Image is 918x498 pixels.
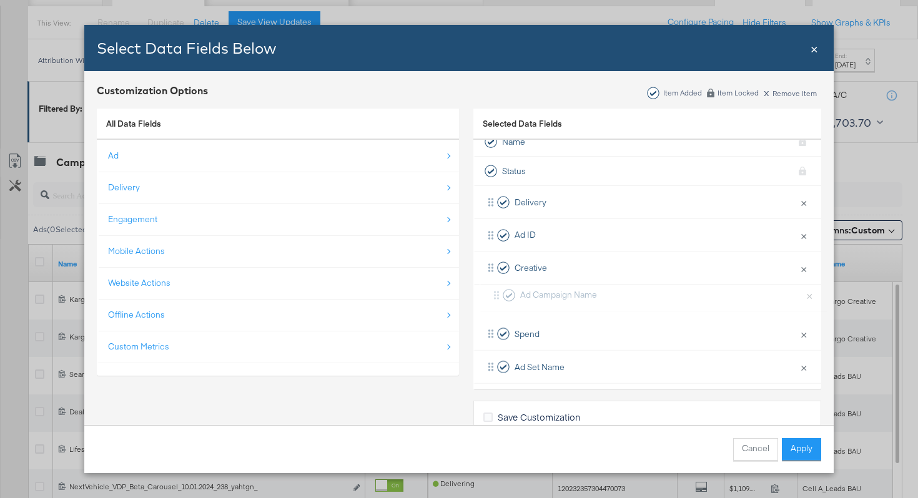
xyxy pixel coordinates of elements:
[97,39,276,57] span: Select Data Fields Below
[108,182,140,193] div: Delivery
[108,309,165,321] div: Offline Actions
[764,85,769,99] span: x
[502,165,526,177] span: Status
[108,277,170,289] div: Website Actions
[811,39,818,56] span: ×
[733,438,778,461] button: Cancel
[663,89,703,97] div: Item Added
[502,136,525,148] span: Name
[108,213,157,225] div: Engagement
[108,245,165,257] div: Mobile Actions
[811,39,818,57] div: Close
[498,411,580,423] span: Save Customization
[782,438,821,461] button: Apply
[84,25,834,473] div: Bulk Add Locations Modal
[106,118,161,129] span: All Data Fields
[763,87,817,98] div: Remove Item
[108,341,169,353] div: Custom Metrics
[97,84,208,98] div: Customization Options
[717,89,759,97] div: Item Locked
[483,118,562,135] span: Selected Data Fields
[108,150,119,162] div: Ad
